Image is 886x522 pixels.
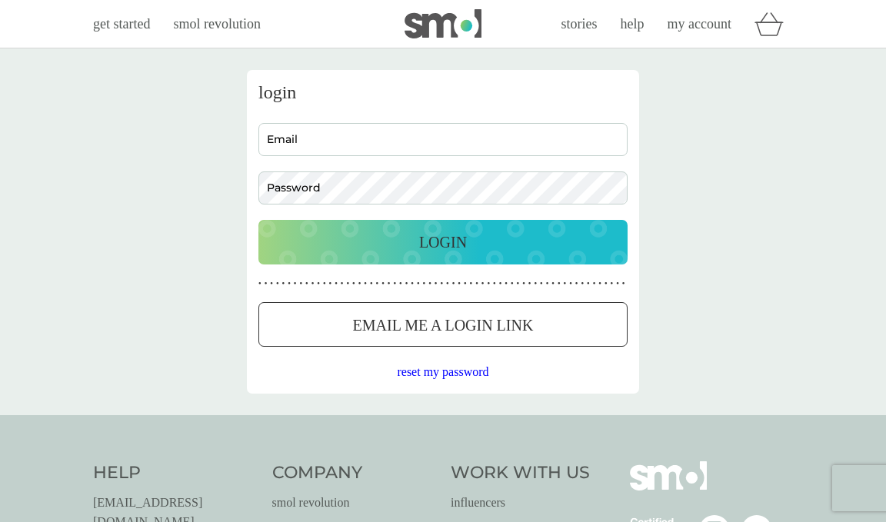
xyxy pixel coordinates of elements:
p: ● [475,280,478,288]
p: ● [411,280,414,288]
a: smol revolution [173,13,261,35]
span: smol revolution [173,16,261,32]
p: ● [517,280,520,288]
p: ● [505,280,508,288]
p: ● [335,280,338,288]
p: ● [399,280,402,288]
p: ● [329,280,332,288]
button: Email me a login link [258,302,628,347]
p: ● [405,280,408,288]
p: ● [376,280,379,288]
p: Login [419,230,467,254]
p: ● [393,280,396,288]
p: ● [311,280,315,288]
p: ● [558,280,561,288]
h4: Company [272,461,398,485]
div: basket [754,8,793,39]
p: ● [464,280,467,288]
p: ● [598,280,601,288]
span: reset my password [397,365,488,378]
p: ● [341,280,344,288]
p: ● [546,280,549,288]
p: ● [564,280,567,288]
p: ● [270,280,273,288]
img: smol [630,461,707,514]
p: ● [522,280,525,288]
p: ● [458,280,461,288]
a: influencers [451,493,590,513]
p: ● [288,280,291,288]
p: ● [364,280,367,288]
p: ● [299,280,302,288]
p: ● [352,280,355,288]
p: ● [581,280,584,288]
p: ● [417,280,420,288]
a: my account [668,13,731,35]
p: ● [276,280,279,288]
span: help [621,16,645,32]
p: ● [265,280,268,288]
button: reset my password [397,362,488,382]
img: smol [405,9,481,38]
p: ● [323,280,326,288]
p: ● [569,280,572,288]
p: ● [317,280,320,288]
p: ● [258,280,261,288]
p: ● [446,280,449,288]
p: ● [282,280,285,288]
p: ● [440,280,443,288]
a: help [621,13,645,35]
p: ● [493,280,496,288]
p: ● [575,280,578,288]
p: ● [487,280,490,288]
p: ● [593,280,596,288]
p: ● [605,280,608,288]
p: ● [622,280,625,288]
p: ● [346,280,349,288]
span: get started [93,16,150,32]
p: ● [381,280,385,288]
p: ● [587,280,590,288]
p: ● [370,280,373,288]
p: ● [611,280,614,288]
a: smol revolution [272,493,398,513]
p: ● [305,280,308,288]
p: ● [540,280,543,288]
h4: Work With Us [451,461,590,485]
p: ● [470,280,473,288]
p: ● [294,280,297,288]
a: stories [561,13,598,35]
p: ● [499,280,502,288]
button: Login [258,220,628,264]
p: ● [423,280,426,288]
p: ● [481,280,485,288]
p: ● [616,280,619,288]
h4: Help [93,461,257,485]
h3: login [258,81,628,104]
p: ● [388,280,391,288]
a: get started [93,13,150,35]
p: ● [428,280,431,288]
span: stories [561,16,598,32]
p: ● [534,280,537,288]
p: ● [528,280,531,288]
p: ● [452,280,455,288]
p: ● [551,280,555,288]
p: Email me a login link [353,313,534,337]
p: ● [511,280,514,288]
p: ● [358,280,361,288]
p: ● [435,280,438,288]
span: my account [668,16,731,32]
